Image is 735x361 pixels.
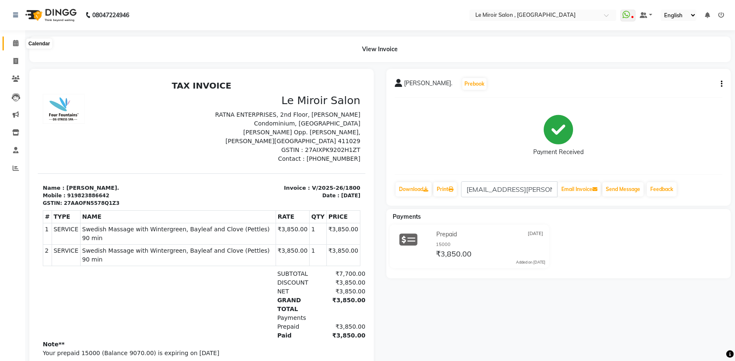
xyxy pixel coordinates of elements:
[235,192,281,201] div: SUBTOTAL
[169,77,323,86] p: Contact : [PHONE_NUMBER]
[461,181,558,197] input: enter email
[436,230,457,239] span: Prepaid
[14,133,42,146] th: TYPE
[281,201,328,210] div: ₹3,850.00
[5,272,323,280] p: Your prepaid 15000 (Balance 9070.00) is expiring on [DATE]
[26,39,52,49] div: Calendar
[169,68,323,77] p: GSTIN : 27AIXPK9202H1ZT
[289,167,322,189] td: ₹3,850.00
[289,133,322,146] th: PRICE
[5,167,14,189] td: 2
[14,146,42,167] td: SERVICE
[235,236,281,245] div: Payments
[240,246,262,253] span: Prepaid
[29,115,71,122] div: 919823886642
[5,146,14,167] td: 1
[433,182,457,196] a: Print
[528,230,544,239] span: [DATE]
[281,192,328,201] div: ₹7,700.00
[281,254,328,263] div: ₹3,850.00
[235,254,281,263] div: Paid
[393,213,421,220] span: Payments
[404,79,452,91] span: [PERSON_NAME].
[5,133,14,146] th: #
[92,3,129,27] b: 08047224946
[26,122,82,130] div: 27AAOFN5578Q1Z3
[272,167,289,189] td: 1
[396,182,432,196] a: Download
[5,3,323,13] h2: TAX INVOICE
[281,210,328,219] div: ₹3,850.00
[169,107,323,115] p: Invoice : V/2025-26/1800
[21,3,79,27] img: logo
[5,107,159,115] p: Name : [PERSON_NAME].
[516,259,546,265] div: Added on [DATE]
[534,148,584,157] div: Payment Received
[436,241,545,248] div: 15000
[558,182,601,196] button: Email Invoice
[272,146,289,167] td: 1
[42,133,238,146] th: NAME
[602,182,644,196] button: Send Message
[235,219,281,236] div: GRAND TOTAL
[281,219,328,236] div: ₹3,850.00
[284,115,302,122] div: Date :
[5,122,24,130] div: GSTIN:
[281,245,328,254] div: ₹3,850.00
[29,37,731,62] div: View Invoice
[289,146,322,167] td: ₹3,850.00
[303,115,323,122] div: [DATE]
[235,201,281,210] div: DISCOUNT
[272,133,289,146] th: QTY
[647,182,677,196] a: Feedback
[238,133,271,146] th: RATE
[436,249,472,261] span: ₹3,850.00
[5,115,28,122] div: Mobile :
[462,78,487,90] button: Prebook
[44,148,236,165] span: Swedish Massage with Wintergreen, Bayleaf and Clove (Pettles) 90 min
[238,146,271,167] td: ₹3,850.00
[238,167,271,189] td: ₹3,850.00
[169,17,323,30] h3: Le Miroir Salon
[169,33,323,68] p: RATNA ENTERPRISES, 2nd Floor, [PERSON_NAME] Condominium, [GEOGRAPHIC_DATA][PERSON_NAME] Opp. [PER...
[44,169,236,187] span: Swedish Massage with Wintergreen, Bayleaf and Clove (Pettles) 90 min
[14,167,42,189] td: SERVICE
[235,210,281,219] div: NET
